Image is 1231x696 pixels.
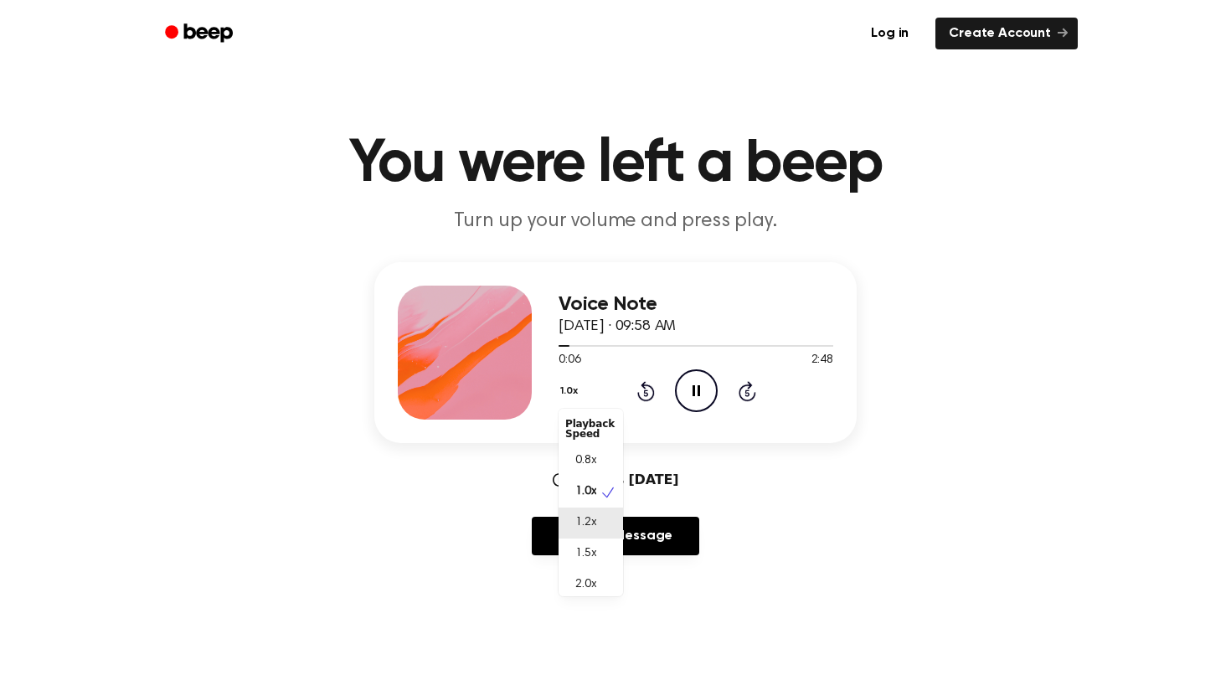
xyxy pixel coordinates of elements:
[575,452,596,470] span: 0.8x
[575,576,596,594] span: 2.0x
[575,514,596,532] span: 1.2x
[559,409,623,596] div: 1.0x
[559,377,584,405] button: 1.0x
[575,545,596,563] span: 1.5x
[575,483,596,501] span: 1.0x
[559,412,623,446] div: Playback Speed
